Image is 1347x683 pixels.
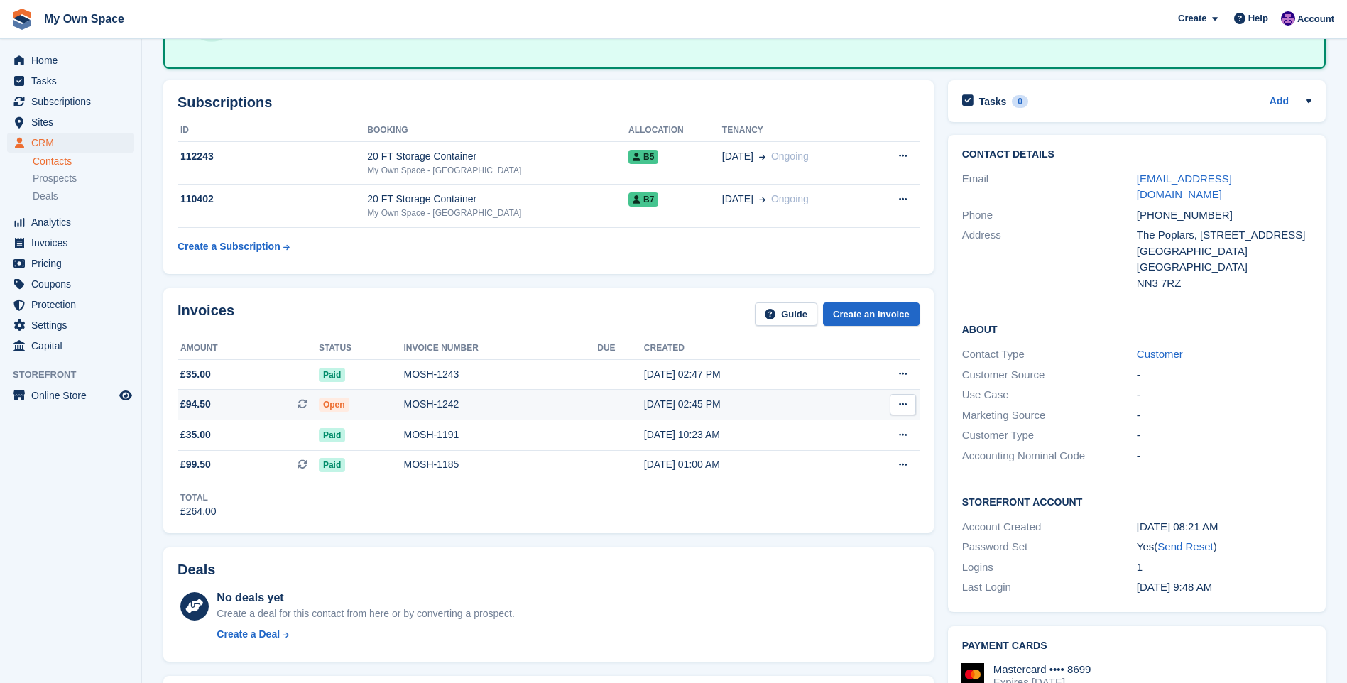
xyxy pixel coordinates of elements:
[962,494,1311,508] h2: Storefront Account
[31,386,116,405] span: Online Store
[319,428,345,442] span: Paid
[180,367,211,382] span: £35.00
[319,337,404,360] th: Status
[31,233,116,253] span: Invoices
[178,119,367,142] th: ID
[217,627,280,642] div: Create a Deal
[33,190,58,203] span: Deals
[31,133,116,153] span: CRM
[962,579,1137,596] div: Last Login
[178,149,367,164] div: 112243
[31,92,116,111] span: Subscriptions
[1137,427,1311,444] div: -
[367,207,628,219] div: My Own Space - [GEOGRAPHIC_DATA]
[1137,559,1311,576] div: 1
[404,337,598,360] th: Invoice number
[962,346,1137,363] div: Contact Type
[7,71,134,91] a: menu
[7,253,134,273] a: menu
[644,427,842,442] div: [DATE] 10:23 AM
[33,171,134,186] a: Prospects
[1137,519,1311,535] div: [DATE] 08:21 AM
[7,336,134,356] a: menu
[1137,387,1311,403] div: -
[1137,367,1311,383] div: -
[823,302,920,326] a: Create an Invoice
[962,149,1311,160] h2: Contact Details
[319,398,349,412] span: Open
[962,367,1137,383] div: Customer Source
[1137,408,1311,424] div: -
[367,119,628,142] th: Booking
[962,519,1137,535] div: Account Created
[771,193,809,204] span: Ongoing
[180,491,217,504] div: Total
[319,458,345,472] span: Paid
[1137,581,1212,593] time: 2025-09-26 08:48:34 UTC
[962,322,1311,336] h2: About
[404,457,598,472] div: MOSH-1185
[962,408,1137,424] div: Marketing Source
[962,640,1311,652] h2: Payment cards
[404,427,598,442] div: MOSH-1191
[217,589,514,606] div: No deals yet
[319,368,345,382] span: Paid
[1248,11,1268,26] span: Help
[178,302,234,326] h2: Invoices
[31,253,116,273] span: Pricing
[13,368,141,382] span: Storefront
[217,606,514,621] div: Create a deal for this contact from here or by converting a prospect.
[1281,11,1295,26] img: Megan Angel
[962,387,1137,403] div: Use Case
[180,427,211,442] span: £35.00
[962,539,1137,555] div: Password Set
[628,192,658,207] span: B7
[962,227,1137,291] div: Address
[11,9,33,30] img: stora-icon-8386f47178a22dfd0bd8f6a31ec36ba5ce8667c1dd55bd0f319d3a0aa187defe.svg
[1137,448,1311,464] div: -
[628,150,658,164] span: B5
[7,274,134,294] a: menu
[7,386,134,405] a: menu
[31,295,116,315] span: Protection
[644,337,842,360] th: Created
[1270,94,1289,110] a: Add
[1137,207,1311,224] div: [PHONE_NUMBER]
[7,315,134,335] a: menu
[31,336,116,356] span: Capital
[31,112,116,132] span: Sites
[38,7,130,31] a: My Own Space
[367,192,628,207] div: 20 FT Storage Container
[1137,227,1311,244] div: The Poplars, [STREET_ADDRESS]
[1154,540,1216,552] span: ( )
[979,95,1007,108] h2: Tasks
[178,562,215,578] h2: Deals
[1178,11,1206,26] span: Create
[217,627,514,642] a: Create a Deal
[7,233,134,253] a: menu
[962,448,1137,464] div: Accounting Nominal Code
[7,50,134,70] a: menu
[367,164,628,177] div: My Own Space - [GEOGRAPHIC_DATA]
[31,274,116,294] span: Coupons
[993,663,1091,676] div: Mastercard •••• 8699
[404,397,598,412] div: MOSH-1242
[180,504,217,519] div: £264.00
[7,112,134,132] a: menu
[962,207,1137,224] div: Phone
[117,387,134,404] a: Preview store
[722,192,753,207] span: [DATE]
[7,212,134,232] a: menu
[1137,259,1311,275] div: [GEOGRAPHIC_DATA]
[178,192,367,207] div: 110402
[33,172,77,185] span: Prospects
[1012,95,1028,108] div: 0
[722,149,753,164] span: [DATE]
[180,397,211,412] span: £94.50
[404,367,598,382] div: MOSH-1243
[33,189,134,204] a: Deals
[33,155,134,168] a: Contacts
[771,151,809,162] span: Ongoing
[31,71,116,91] span: Tasks
[1137,173,1232,201] a: [EMAIL_ADDRESS][DOMAIN_NAME]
